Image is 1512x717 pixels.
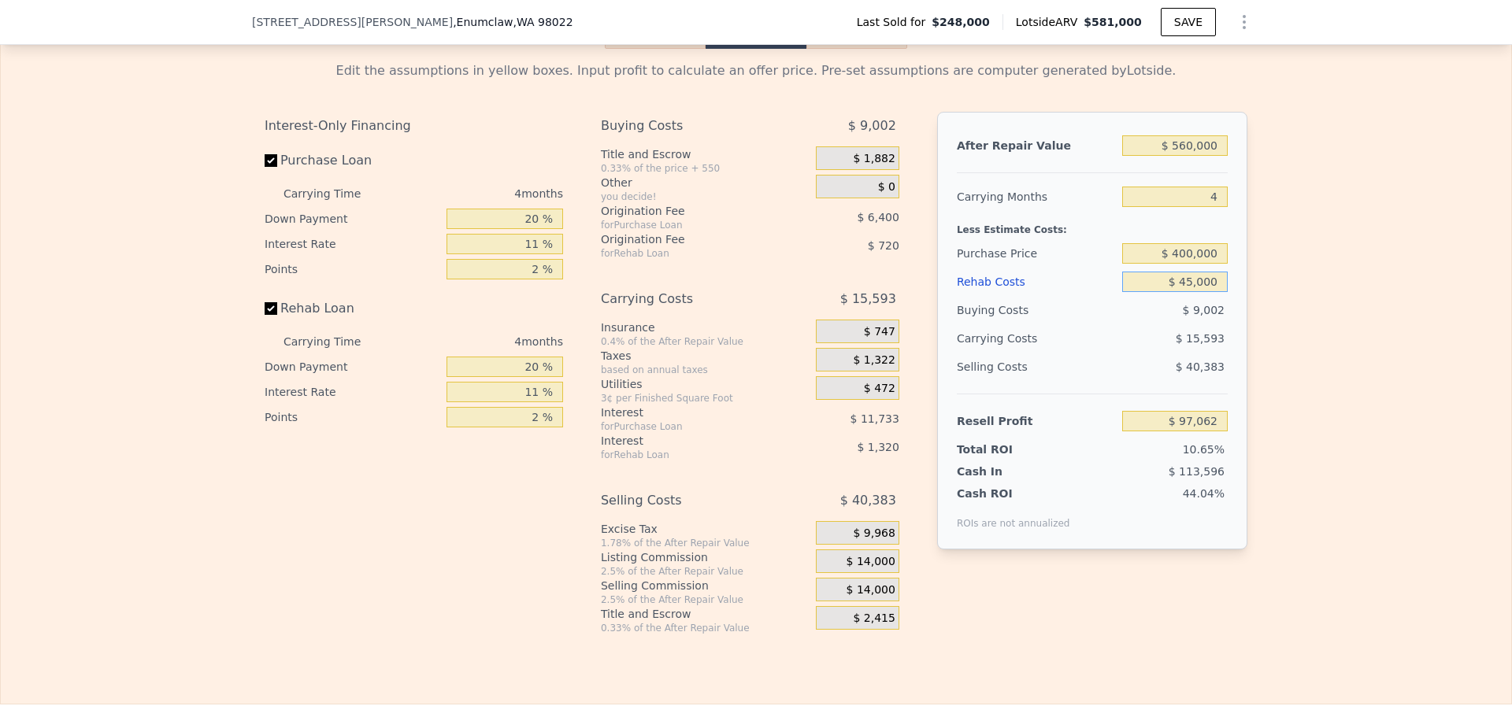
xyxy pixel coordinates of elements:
span: $581,000 [1084,16,1142,28]
div: Less Estimate Costs: [957,211,1228,239]
span: $ 9,968 [853,527,895,541]
div: ROIs are not annualized [957,501,1070,530]
span: $ 14,000 [847,555,895,569]
div: Selling Costs [957,353,1116,381]
div: Purchase Price [957,239,1116,268]
div: Total ROI [957,442,1055,457]
span: $ 11,733 [850,412,899,425]
div: Cash In [957,464,1055,479]
div: Interest [601,405,776,420]
div: for Rehab Loan [601,449,776,461]
span: , WA 98022 [513,16,573,28]
div: 0.33% of the price + 550 [601,162,810,175]
div: Interest Rate [265,379,440,405]
span: Lotside ARV [1016,14,1084,30]
div: Carrying Months [957,183,1116,211]
div: Points [265,405,440,430]
div: 1.78% of the After Repair Value [601,537,810,549]
div: Origination Fee [601,203,776,219]
div: you decide! [601,190,810,203]
span: $ 113,596 [1169,465,1225,478]
div: Interest Rate [265,231,440,257]
div: 2.5% of the After Repair Value [601,593,810,606]
div: Buying Costs [957,296,1116,324]
span: $ 14,000 [847,583,895,597]
div: Origination Fee [601,231,776,247]
div: Resell Profit [957,407,1116,435]
div: 2.5% of the After Repair Value [601,565,810,578]
input: Purchase Loan [265,154,277,167]
div: 4 months [392,329,563,354]
span: 10.65% [1183,443,1225,456]
div: Edit the assumptions in yellow boxes. Input profit to calculate an offer price. Pre-set assumptio... [265,61,1247,80]
div: Carrying Costs [601,285,776,313]
div: Interest [601,433,776,449]
div: Utilities [601,376,810,392]
div: Other [601,175,810,190]
div: Buying Costs [601,112,776,140]
span: $ 0 [878,180,895,194]
div: 0.4% of the After Repair Value [601,335,810,348]
div: Carrying Time [283,329,386,354]
div: Points [265,257,440,282]
label: Purchase Loan [265,146,440,175]
div: Excise Tax [601,521,810,537]
span: $ 1,322 [853,353,895,368]
span: $ 720 [868,239,899,252]
span: $ 2,415 [853,612,895,626]
div: Taxes [601,348,810,364]
span: $ 40,383 [1176,360,1225,373]
div: Title and Escrow [601,146,810,162]
span: [STREET_ADDRESS][PERSON_NAME] [252,14,453,30]
div: Selling Commission [601,578,810,593]
div: Interest-Only Financing [265,112,563,140]
span: $ 6,400 [857,211,899,224]
div: Title and Escrow [601,606,810,622]
span: $ 472 [864,382,895,396]
span: $ 1,882 [853,152,895,166]
div: Carrying Costs [957,324,1055,353]
span: , Enumclaw [453,14,573,30]
span: $ 9,002 [848,112,896,140]
div: for Purchase Loan [601,420,776,433]
button: Show Options [1228,6,1260,38]
span: $248,000 [932,14,990,30]
span: $ 40,383 [840,486,896,515]
div: Selling Costs [601,486,776,515]
span: $ 15,593 [840,285,896,313]
div: for Rehab Loan [601,247,776,260]
span: 44.04% [1183,487,1225,500]
label: Rehab Loan [265,294,440,323]
div: Listing Commission [601,549,810,565]
span: $ 1,320 [857,441,899,453]
span: $ 9,002 [1183,304,1225,316]
button: SAVE [1161,8,1216,36]
div: Cash ROI [957,486,1070,501]
div: 4 months [392,181,563,206]
div: Down Payment [265,206,440,231]
div: Insurance [601,320,810,335]
input: Rehab Loan [265,302,277,315]
div: 0.33% of the After Repair Value [601,622,810,634]
div: Carrying Time [283,181,386,206]
span: $ 747 [864,325,895,339]
div: based on annual taxes [601,364,810,376]
div: Down Payment [265,354,440,379]
div: 3¢ per Finished Square Foot [601,392,810,405]
div: for Purchase Loan [601,219,776,231]
span: Last Sold for [857,14,932,30]
div: After Repair Value [957,131,1116,160]
span: $ 15,593 [1176,332,1225,345]
div: Rehab Costs [957,268,1116,296]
